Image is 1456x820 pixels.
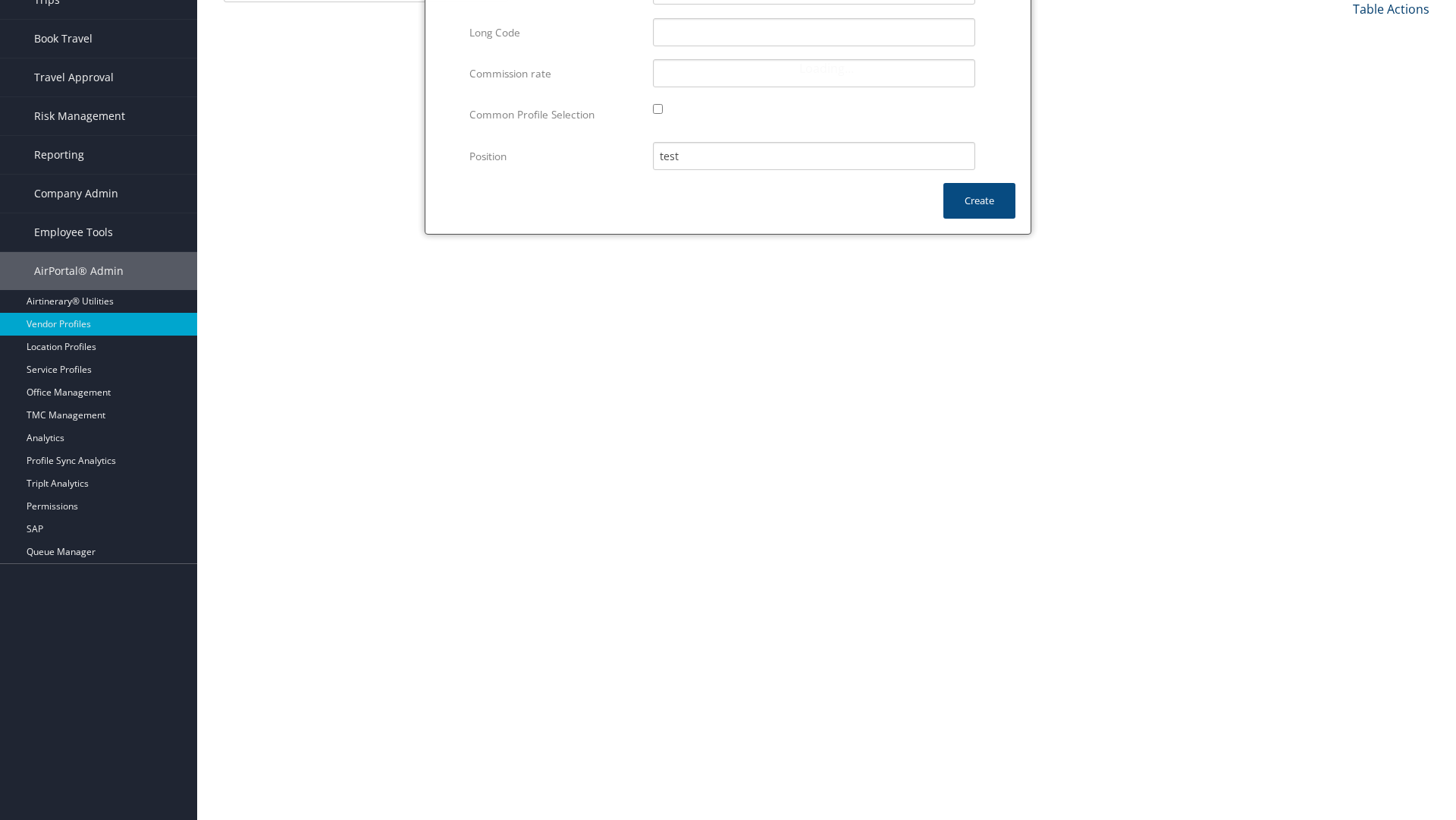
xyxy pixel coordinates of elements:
span: Risk Management [34,97,125,135]
span: Employee Tools [34,213,113,251]
span: Reporting [34,136,84,174]
span: AirPortal® Admin [34,252,124,290]
span: Travel Approval [34,58,114,96]
span: Book Travel [34,20,93,58]
button: Create [943,183,1015,219]
label: Commission rate [469,59,642,88]
div: Loading... [212,41,1441,77]
label: Long Code [469,18,642,47]
a: Table Actions [1353,1,1429,17]
label: Common Profile Selection [469,100,642,129]
span: Company Admin [34,175,118,213]
label: Position [469,142,642,171]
